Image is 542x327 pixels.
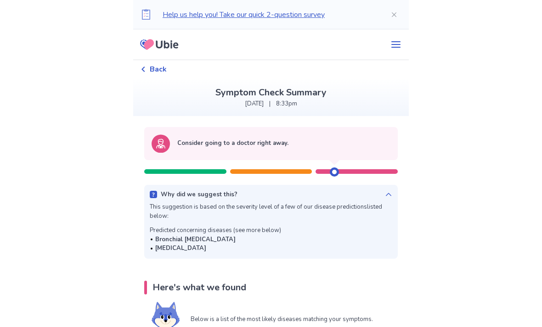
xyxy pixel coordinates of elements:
[141,86,401,100] p: Symptom Check Summary
[191,315,373,324] p: Below is a list of the most likely diseases matching your symptoms.
[150,226,281,253] div: Predicted concerning diseases (see more below)
[276,100,297,109] p: 8:33pm
[383,35,409,54] button: menu
[155,235,236,244] b: Bronchial [MEDICAL_DATA]
[177,139,288,148] p: Consider going to a doctor right away.
[269,100,271,109] p: |
[245,100,264,109] p: [DATE]
[152,281,246,294] p: Here's what we found
[155,244,206,252] b: [MEDICAL_DATA]
[163,9,376,20] p: Help us help you! Take our quick 2-question survey
[161,190,237,200] p: Why did we suggest this?
[150,203,392,221] p: This suggestion is based on the severity level of a few of our disease predictions listed below:
[150,64,167,75] span: Back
